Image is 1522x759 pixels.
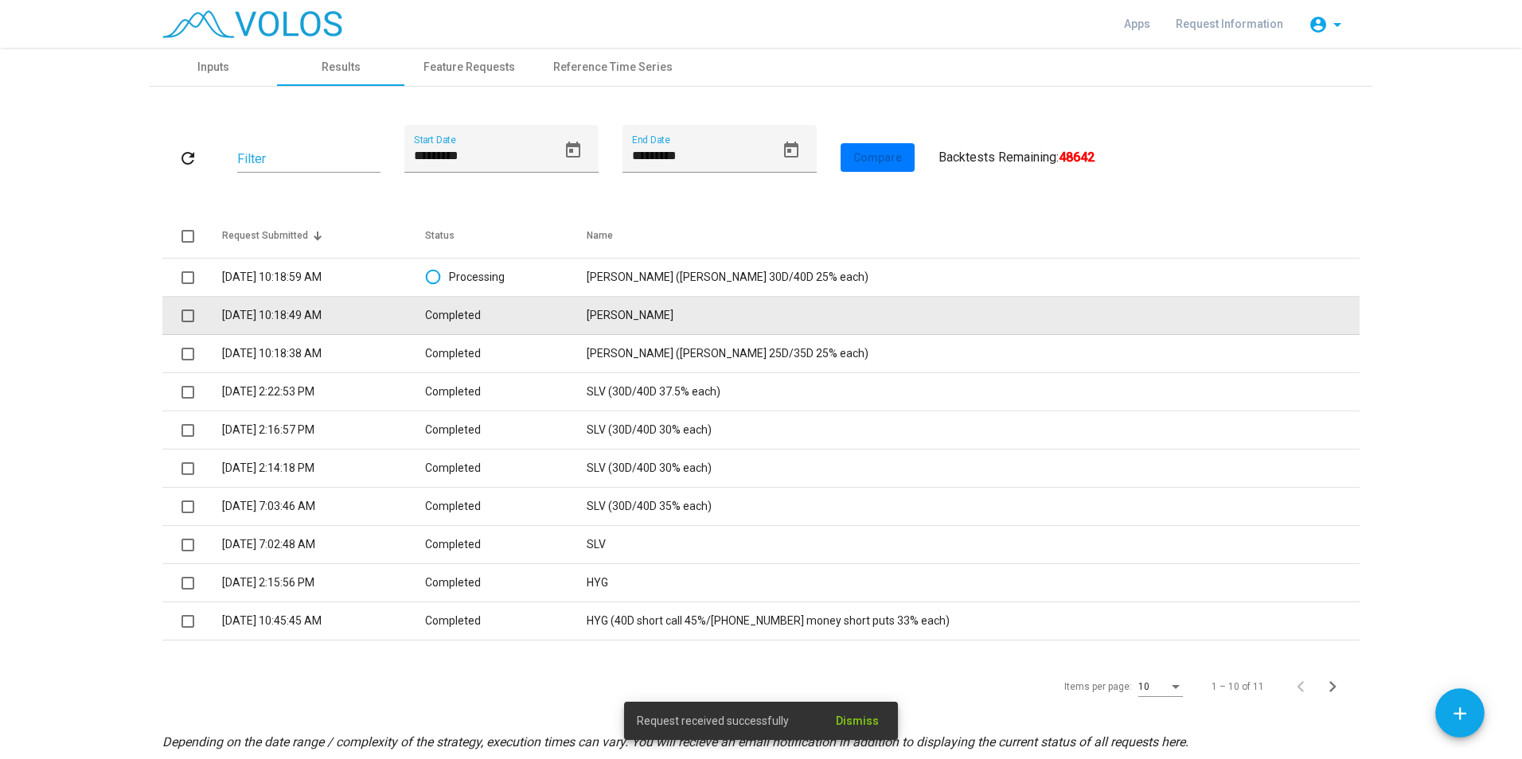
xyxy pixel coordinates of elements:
span: Dismiss [836,714,879,727]
td: [DATE] 2:22:53 PM [222,373,425,411]
button: Dismiss [823,706,892,735]
td: Processing [425,259,586,297]
div: Feature Requests [423,59,515,76]
td: Completed [425,450,586,488]
td: Completed [425,526,586,564]
mat-icon: refresh [178,149,197,168]
td: [DATE] 2:14:18 PM [222,450,425,488]
div: Items per page: [1064,679,1132,694]
td: SLV (30D/40D 30% each) [587,450,1360,488]
div: 1 – 10 of 11 [1212,679,1264,694]
div: Status [425,228,586,243]
button: Add icon [1435,688,1485,738]
span: Request received successfully [637,713,789,729]
mat-icon: add [1450,703,1470,724]
td: [DATE] 7:02:48 AM [222,526,425,564]
td: [PERSON_NAME] [587,297,1360,335]
button: Next page [1321,671,1353,703]
td: SLV (30D/40D 37.5% each) [587,373,1360,411]
td: [DATE] 7:03:46 AM [222,488,425,526]
td: [DATE] 10:18:38 AM [222,335,425,373]
div: Name [587,228,613,243]
div: Reference Time Series [553,59,673,76]
mat-icon: arrow_drop_down [1328,15,1347,34]
div: Request Submitted [222,228,308,243]
i: Depending on the date range / complexity of the strategy, execution times can vary. You will reci... [162,734,1188,749]
td: HYG [587,564,1360,602]
td: Completed [425,335,586,373]
mat-select: Items per page: [1138,682,1183,693]
span: Compare [853,151,902,164]
td: Completed [425,602,586,640]
td: Completed [425,411,586,450]
span: Apps [1124,18,1150,30]
td: [DATE] 2:16:57 PM [222,411,425,450]
td: [PERSON_NAME] ([PERSON_NAME] 30D/40D 25% each) [587,259,1360,297]
div: Name [587,228,1341,243]
td: Completed [425,488,586,526]
mat-icon: account_circle [1309,15,1328,34]
td: SLV (30D/40D 35% each) [587,488,1360,526]
div: Results [322,59,361,76]
td: [DATE] 2:15:56 PM [222,564,425,602]
a: Apps [1111,10,1163,38]
span: 10 [1138,681,1149,692]
b: 48642 [1059,150,1095,165]
button: Open calendar [557,134,589,166]
button: Open calendar [775,134,807,166]
td: [DATE] 10:18:49 AM [222,297,425,335]
div: Inputs [197,59,229,76]
a: Request Information [1163,10,1296,38]
td: SLV (30D/40D 30% each) [587,411,1360,450]
button: Compare [841,143,915,172]
td: Completed [425,373,586,411]
td: [DATE] 10:45:45 AM [222,602,425,640]
div: Request Submitted [222,228,425,243]
td: Completed [425,564,586,602]
td: HYG (40D short call 45%/[PHONE_NUMBER] money short puts 33% each) [587,602,1360,640]
td: [DATE] 10:18:59 AM [222,259,425,297]
div: Status [425,228,455,243]
td: [PERSON_NAME] ([PERSON_NAME] 25D/35D 25% each) [587,335,1360,373]
span: Request Information [1176,18,1283,30]
td: Completed [425,297,586,335]
td: SLV [587,526,1360,564]
div: Backtests Remaining: [939,148,1095,167]
button: Previous page [1290,671,1321,703]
